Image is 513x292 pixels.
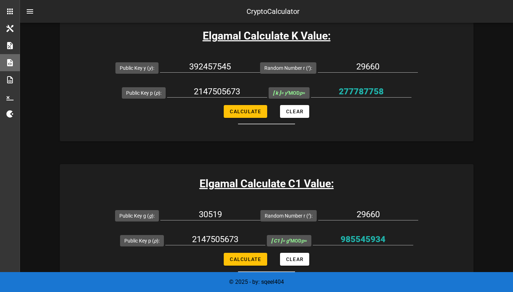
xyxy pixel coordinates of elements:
span: Clear [286,109,304,114]
i: p [301,238,304,244]
span: Clear [286,256,304,262]
div: CryptoCalculator [247,6,300,17]
label: Public Key p ( ): [126,89,161,97]
span: Calculate [229,109,261,114]
h3: Elgamal Calculate C1 Value: [60,176,473,192]
sup: r [308,64,309,69]
i: y [149,65,151,71]
button: Clear [280,253,310,266]
span: MOD = [271,238,307,244]
button: Calculate [224,105,267,118]
span: MOD = [273,90,305,96]
sup: r [308,212,310,217]
sup: r [289,237,290,242]
label: Random Number r ( ): [264,64,312,72]
i: = y [273,90,289,96]
i: g [149,213,152,219]
button: Calculate [224,253,267,266]
label: Public Key p ( ): [124,237,160,244]
label: Public Key g ( ): [119,212,155,219]
button: Clear [280,105,310,118]
b: [ k ] [273,90,281,96]
i: p [300,90,302,96]
i: p [154,238,157,244]
i: p [156,90,159,96]
span: Calculate [229,256,261,262]
h3: Elgamal Calculate K Value: [60,28,473,44]
span: © 2025 - by: sqeel404 [229,278,284,285]
sup: r [287,89,289,94]
button: nav-menu-toggle [21,3,38,20]
label: Public Key y ( ): [120,64,154,72]
i: = g [271,238,290,244]
label: Random Number r ( ): [265,212,312,219]
b: [ C1 ] [271,238,282,244]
